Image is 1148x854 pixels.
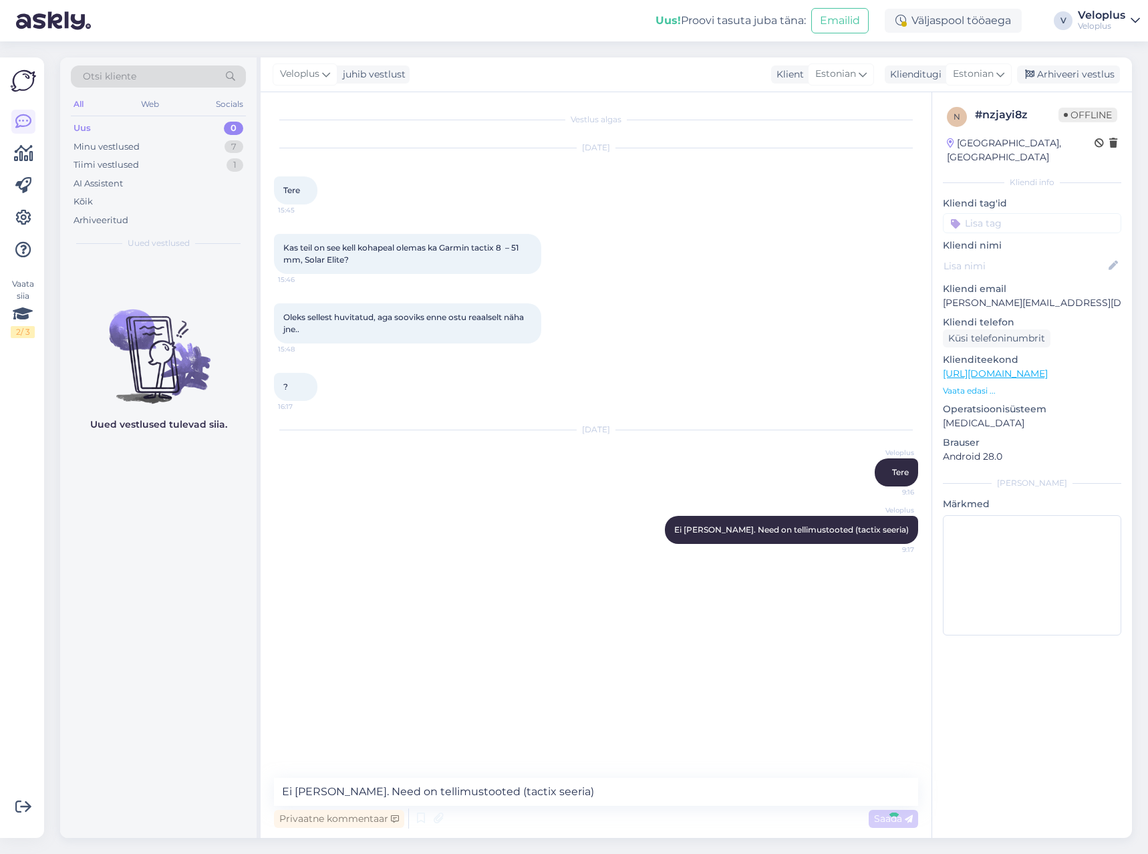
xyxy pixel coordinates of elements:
[943,282,1121,296] p: Kliendi email
[944,259,1106,273] input: Lisa nimi
[943,416,1121,430] p: [MEDICAL_DATA]
[771,67,804,82] div: Klient
[1058,108,1117,122] span: Offline
[943,368,1048,380] a: [URL][DOMAIN_NAME]
[128,237,190,249] span: Uued vestlused
[74,195,93,208] div: Kõik
[947,136,1095,164] div: [GEOGRAPHIC_DATA], [GEOGRAPHIC_DATA]
[225,140,243,154] div: 7
[283,243,521,265] span: Kas teil on see kell kohapeal olemas ka Garmin tactix 8 – 51 mm, Solar Elite?
[892,467,909,477] span: Tere
[943,353,1121,367] p: Klienditeekond
[278,275,328,285] span: 15:46
[11,278,35,338] div: Vaata siia
[1078,10,1125,21] div: Veloplus
[1078,21,1125,31] div: Veloplus
[274,424,918,436] div: [DATE]
[943,436,1121,450] p: Brauser
[885,9,1022,33] div: Väljaspool tööaega
[943,239,1121,253] p: Kliendi nimi
[83,69,136,84] span: Otsi kliente
[943,176,1121,188] div: Kliendi info
[1078,10,1140,31] a: VeloplusVeloplus
[656,14,681,27] b: Uus!
[864,545,914,555] span: 9:17
[278,344,328,354] span: 15:48
[74,158,139,172] div: Tiimi vestlused
[943,385,1121,397] p: Vaata edasi ...
[864,505,914,515] span: Veloplus
[278,402,328,412] span: 16:17
[943,315,1121,329] p: Kliendi telefon
[11,326,35,338] div: 2 / 3
[278,205,328,215] span: 15:45
[74,214,128,227] div: Arhiveeritud
[283,382,288,392] span: ?
[224,122,243,135] div: 0
[943,477,1121,489] div: [PERSON_NAME]
[274,114,918,126] div: Vestlus algas
[1054,11,1072,30] div: V
[943,402,1121,416] p: Operatsioonisüsteem
[337,67,406,82] div: juhib vestlust
[811,8,869,33] button: Emailid
[943,329,1050,347] div: Küsi telefoninumbrit
[943,497,1121,511] p: Märkmed
[864,487,914,497] span: 9:16
[943,196,1121,210] p: Kliendi tag'id
[943,450,1121,464] p: Android 28.0
[274,142,918,154] div: [DATE]
[656,13,806,29] div: Proovi tasuta juba täna:
[71,96,86,113] div: All
[280,67,319,82] span: Veloplus
[74,177,123,190] div: AI Assistent
[943,296,1121,310] p: [PERSON_NAME][EMAIL_ADDRESS][DOMAIN_NAME]
[954,112,960,122] span: n
[885,67,942,82] div: Klienditugi
[815,67,856,82] span: Estonian
[975,107,1058,123] div: # nzjayi8z
[674,525,909,535] span: Ei [PERSON_NAME]. Need on tellimustooted (tactix seeria)
[953,67,994,82] span: Estonian
[90,418,227,432] p: Uued vestlused tulevad siia.
[11,68,36,94] img: Askly Logo
[943,213,1121,233] input: Lisa tag
[227,158,243,172] div: 1
[864,448,914,458] span: Veloplus
[283,312,526,334] span: Oleks sellest huvitatud, aga sooviks enne ostu reaalselt näha jne..
[74,122,91,135] div: Uus
[138,96,162,113] div: Web
[74,140,140,154] div: Minu vestlused
[283,185,300,195] span: Tere
[60,285,257,406] img: No chats
[213,96,246,113] div: Socials
[1017,65,1120,84] div: Arhiveeri vestlus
